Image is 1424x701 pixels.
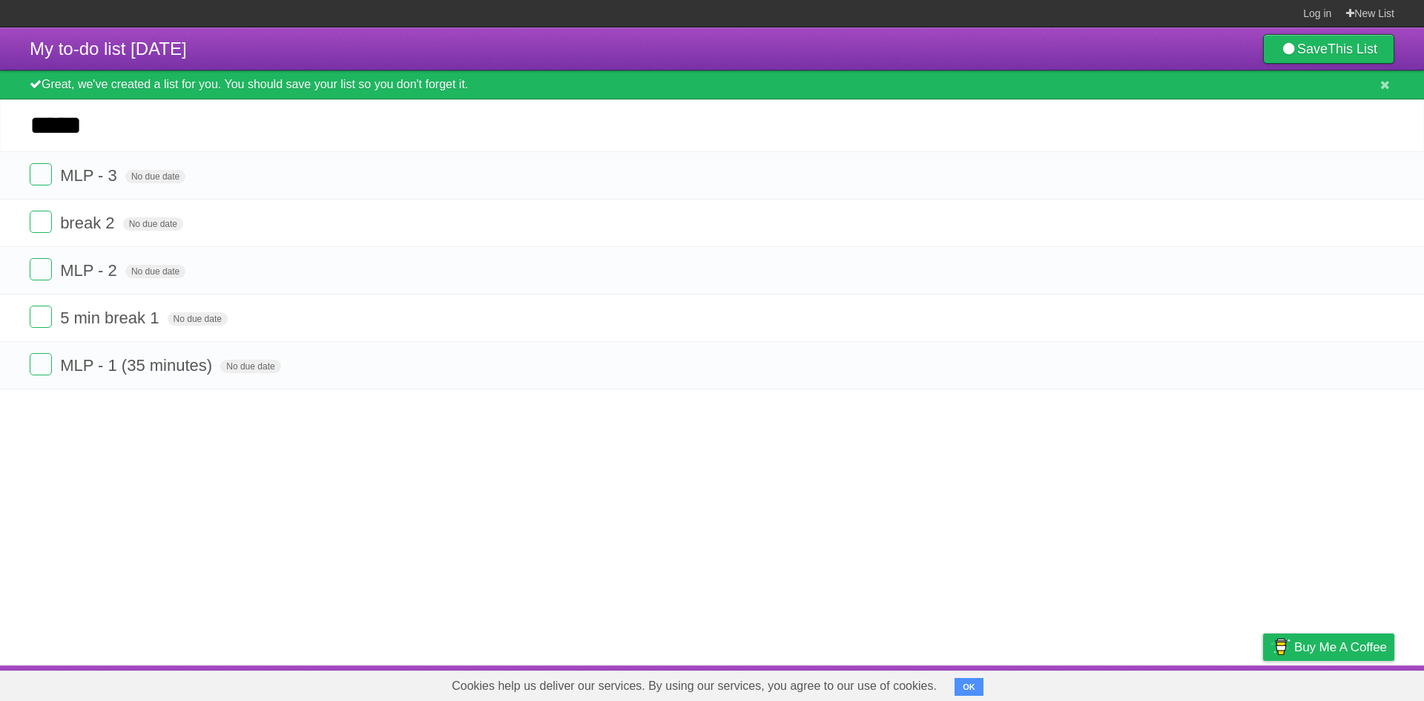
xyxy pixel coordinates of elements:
[1328,42,1377,56] b: This List
[60,356,216,375] span: MLP - 1 (35 minutes)
[1263,34,1394,64] a: SaveThis List
[30,353,52,375] label: Done
[123,217,183,231] span: No due date
[1270,634,1290,659] img: Buy me a coffee
[1244,669,1282,697] a: Privacy
[1301,669,1394,697] a: Suggest a feature
[60,309,162,327] span: 5 min break 1
[1115,669,1175,697] a: Developers
[220,360,280,373] span: No due date
[60,261,121,280] span: MLP - 2
[60,214,118,232] span: break 2
[60,166,121,185] span: MLP - 3
[30,163,52,185] label: Done
[1263,633,1394,661] a: Buy me a coffee
[30,211,52,233] label: Done
[1294,634,1387,660] span: Buy me a coffee
[125,265,185,278] span: No due date
[1193,669,1226,697] a: Terms
[30,306,52,328] label: Done
[955,678,983,696] button: OK
[437,671,952,701] span: Cookies help us deliver our services. By using our services, you agree to our use of cookies.
[30,39,187,59] span: My to-do list [DATE]
[30,258,52,280] label: Done
[1066,669,1097,697] a: About
[125,170,185,183] span: No due date
[168,312,228,326] span: No due date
